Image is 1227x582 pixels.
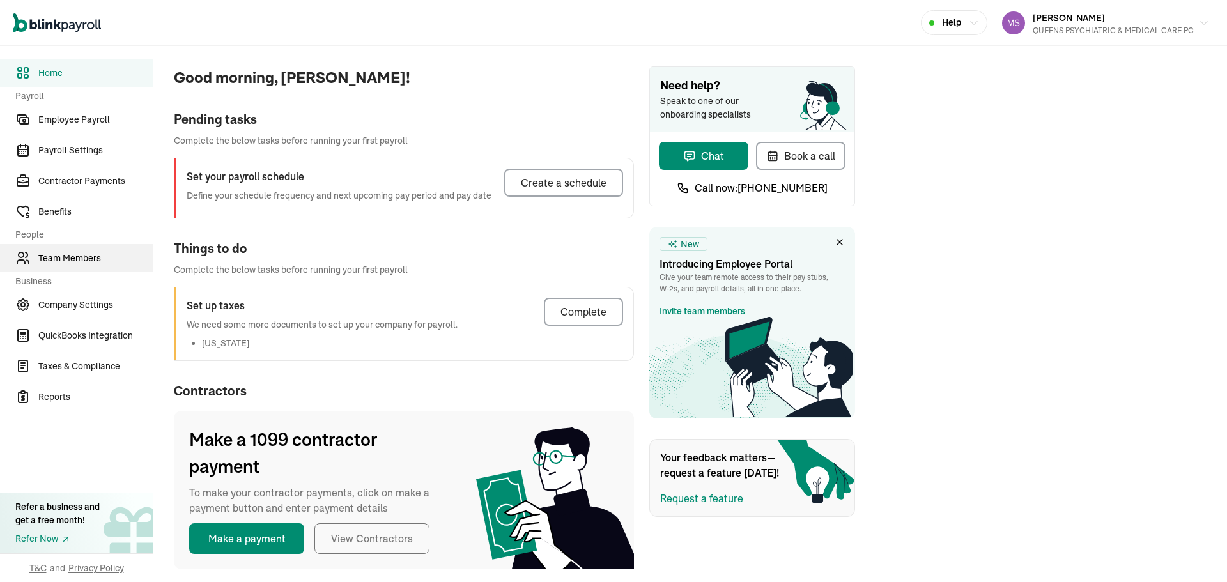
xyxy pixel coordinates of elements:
span: New [681,238,699,251]
span: Reports [38,390,153,404]
span: Company Settings [38,298,153,312]
span: To make your contractor payments, click on make a payment button and enter payment details [189,485,445,516]
div: Pending tasks [174,110,634,129]
span: Speak to one of our onboarding specialists [660,95,769,121]
a: Invite team members [660,305,745,318]
span: QuickBooks Integration [38,329,153,342]
div: QUEENS PSYCHIATRIC & MEDICAL CARE PC [1033,25,1194,36]
span: Privacy Policy [68,562,124,574]
button: View Contractors [314,523,429,554]
p: Give your team remote access to their pay stubs, W‑2s, and payroll details, all in one place. [660,272,845,295]
h3: Set your payroll schedule [187,169,491,184]
span: Make a 1099 contractor payment [189,426,445,480]
div: Book a call [766,148,835,164]
span: [PERSON_NAME] [1033,12,1105,24]
button: Complete [544,298,623,326]
span: Call now: [PHONE_NUMBER] [695,180,828,195]
span: T&C [29,562,47,574]
span: Employee Payroll [38,113,153,126]
p: Define your schedule frequency and next upcoming pay period and pay date [187,189,491,203]
button: Book a call [756,142,845,170]
span: Your feedback matters—request a feature [DATE]! [660,450,788,480]
span: Good morning, [PERSON_NAME]! [174,66,634,89]
span: Help [942,16,961,29]
span: Team Members [38,252,153,265]
span: Business [15,275,145,288]
button: Make a payment [189,523,304,554]
span: Benefits [38,205,153,218]
span: People [15,228,145,241]
div: Chat [683,148,724,164]
div: Create a schedule [521,175,606,190]
span: Payroll [15,89,145,103]
a: Refer Now [15,532,100,546]
button: [PERSON_NAME]QUEENS PSYCHIATRIC & MEDICAL CARE PC [997,7,1214,39]
span: Complete the below tasks before running your first payroll [174,134,634,148]
button: Help [921,10,987,35]
span: Taxes & Compliance [38,360,153,373]
span: Complete the below tasks before running your first payroll [174,263,634,277]
div: Things to do [174,239,634,258]
iframe: Chat Widget [1014,444,1227,582]
div: Complete [560,304,606,319]
nav: Global [13,4,101,42]
button: Create a schedule [504,169,623,197]
span: Contractor Payments [38,174,153,188]
h3: Introducing Employee Portal [660,256,845,272]
button: Chat [659,142,748,170]
span: Need help? [660,77,844,95]
span: Contractors [174,381,634,401]
button: Request a feature [660,491,743,506]
div: Refer a business and get a free month! [15,500,100,527]
li: [US_STATE] [202,337,458,350]
span: Payroll Settings [38,144,153,157]
span: Home [38,66,153,80]
p: We need some more documents to set up your company for payroll. [187,318,458,332]
h3: Set up taxes [187,298,458,313]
